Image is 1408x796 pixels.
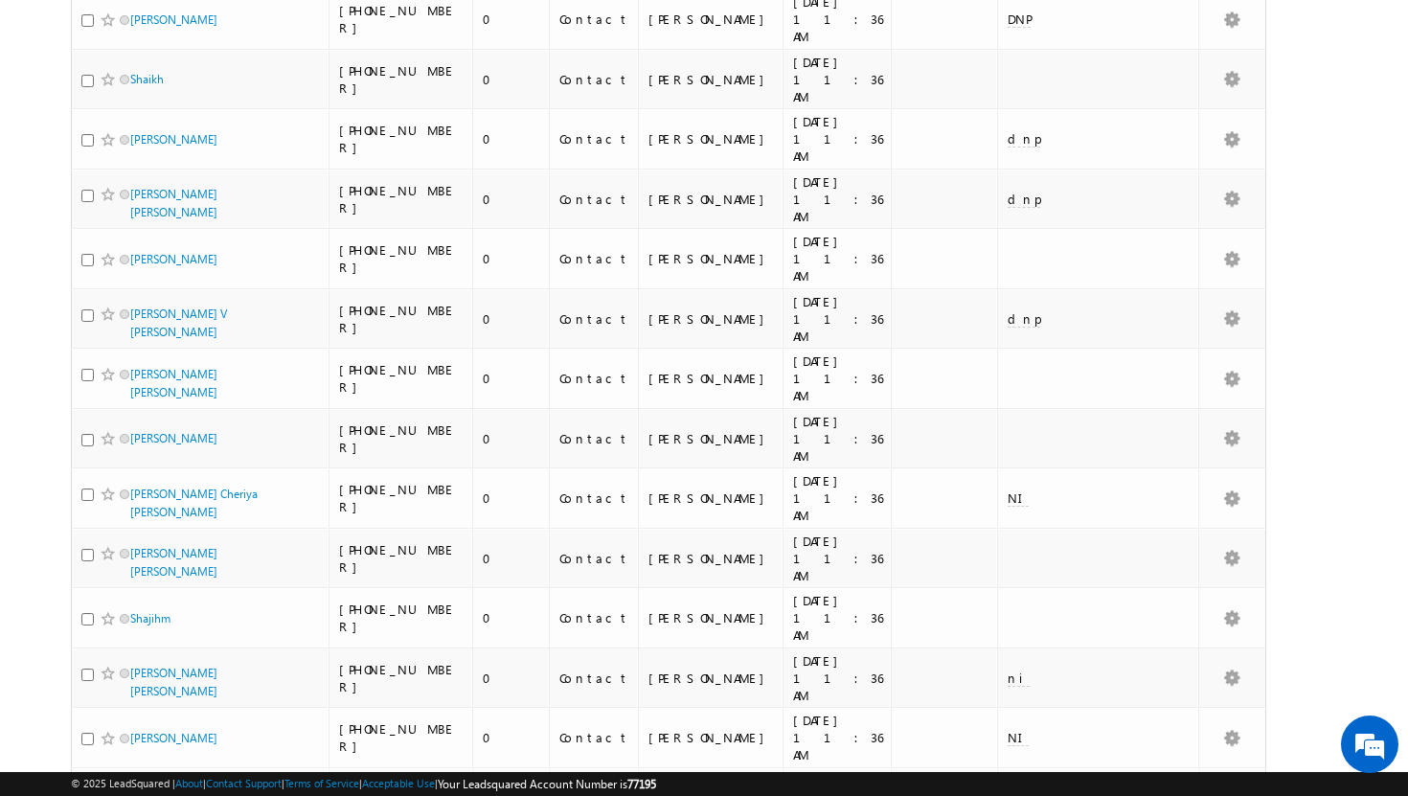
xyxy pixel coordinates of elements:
div: 0 [483,191,540,208]
span: Your Leadsquared Account Number is [438,777,656,791]
div: 0 [483,250,540,267]
span: dnp [1008,310,1040,327]
div: Contact [559,71,629,88]
div: [DATE] 11:36 AM [793,472,883,524]
div: Contact [559,489,629,507]
div: 0 [483,729,540,746]
div: 0 [483,370,540,387]
div: [PERSON_NAME] [648,191,774,208]
div: 0 [483,11,540,28]
div: Contact [559,430,629,447]
div: [PERSON_NAME] [648,370,774,387]
a: Shajihm [130,611,170,625]
div: [DATE] 11:36 AM [793,54,883,105]
div: Contact [559,11,629,28]
span: dnp [1008,191,1040,207]
span: NI [1008,729,1029,745]
div: [PERSON_NAME] [648,310,774,328]
div: [PERSON_NAME] [648,729,774,746]
div: [PHONE_NUMBER] [339,182,464,216]
div: 0 [483,130,540,148]
div: [PHONE_NUMBER] [339,302,464,336]
div: [PHONE_NUMBER] [339,541,464,576]
div: [PERSON_NAME] [648,609,774,626]
div: [PHONE_NUMBER] [339,361,464,396]
div: 0 [483,609,540,626]
a: Contact Support [206,777,282,789]
div: [DATE] 11:36 AM [793,712,883,763]
div: Minimize live chat window [314,10,360,56]
a: [PERSON_NAME] [130,132,217,147]
span: © 2025 LeadSquared | | | | | [71,775,656,793]
div: Contact [559,250,629,267]
div: [DATE] 11:36 AM [793,353,883,404]
a: About [175,777,203,789]
div: Contact [559,130,629,148]
div: 0 [483,310,540,328]
a: [PERSON_NAME] [PERSON_NAME] [130,187,217,219]
a: [PERSON_NAME] Cheriya [PERSON_NAME] [130,487,258,519]
a: [PERSON_NAME] [PERSON_NAME] [130,546,217,579]
div: [DATE] 11:36 AM [793,592,883,644]
div: [PHONE_NUMBER] [339,661,464,695]
img: d_60004797649_company_0_60004797649 [33,101,80,125]
div: [PERSON_NAME] [648,550,774,567]
span: DNP [1008,11,1031,27]
div: [PERSON_NAME] [648,430,774,447]
div: Contact [559,609,629,626]
a: [PERSON_NAME] [130,431,217,445]
div: [PERSON_NAME] [648,71,774,88]
a: [PERSON_NAME] [130,731,217,745]
div: [PHONE_NUMBER] [339,62,464,97]
a: [PERSON_NAME] [PERSON_NAME] [130,666,217,698]
a: [PERSON_NAME] [130,252,217,266]
div: [DATE] 11:36 AM [793,113,883,165]
a: Terms of Service [284,777,359,789]
div: [PHONE_NUMBER] [339,2,464,36]
span: 77195 [627,777,656,791]
div: [DATE] 11:36 AM [793,233,883,284]
textarea: Type your message and hit 'Enter' [25,177,350,574]
a: Acceptable Use [362,777,435,789]
a: Shaikh [130,72,164,86]
div: Chat with us now [100,101,322,125]
div: Contact [559,550,629,567]
div: [DATE] 11:36 AM [793,173,883,225]
div: [DATE] 11:36 AM [793,652,883,704]
a: [PERSON_NAME] [130,12,217,27]
div: [PHONE_NUMBER] [339,720,464,755]
div: [DATE] 11:36 AM [793,413,883,465]
div: [PHONE_NUMBER] [339,601,464,635]
div: [DATE] 11:36 AM [793,533,883,584]
div: [PHONE_NUMBER] [339,481,464,515]
span: dnp [1008,130,1040,147]
em: Start Chat [261,590,348,616]
div: [DATE] 11:36 AM [793,293,883,345]
div: 0 [483,550,540,567]
a: [PERSON_NAME] V [PERSON_NAME] [130,307,227,339]
div: [PERSON_NAME] [648,130,774,148]
div: Contact [559,370,629,387]
div: Contact [559,729,629,746]
div: [PERSON_NAME] [648,489,774,507]
div: [PHONE_NUMBER] [339,241,464,276]
div: 0 [483,71,540,88]
div: [PERSON_NAME] [648,670,774,687]
div: Contact [559,670,629,687]
div: Contact [559,191,629,208]
div: [PHONE_NUMBER] [339,421,464,456]
span: NI [1008,489,1029,506]
div: 0 [483,489,540,507]
div: [PERSON_NAME] [648,11,774,28]
div: 0 [483,670,540,687]
div: [PERSON_NAME] [648,250,774,267]
a: [PERSON_NAME] [PERSON_NAME] [130,367,217,399]
div: Contact [559,310,629,328]
div: 0 [483,430,540,447]
span: ni [1008,670,1030,686]
div: [PHONE_NUMBER] [339,122,464,156]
